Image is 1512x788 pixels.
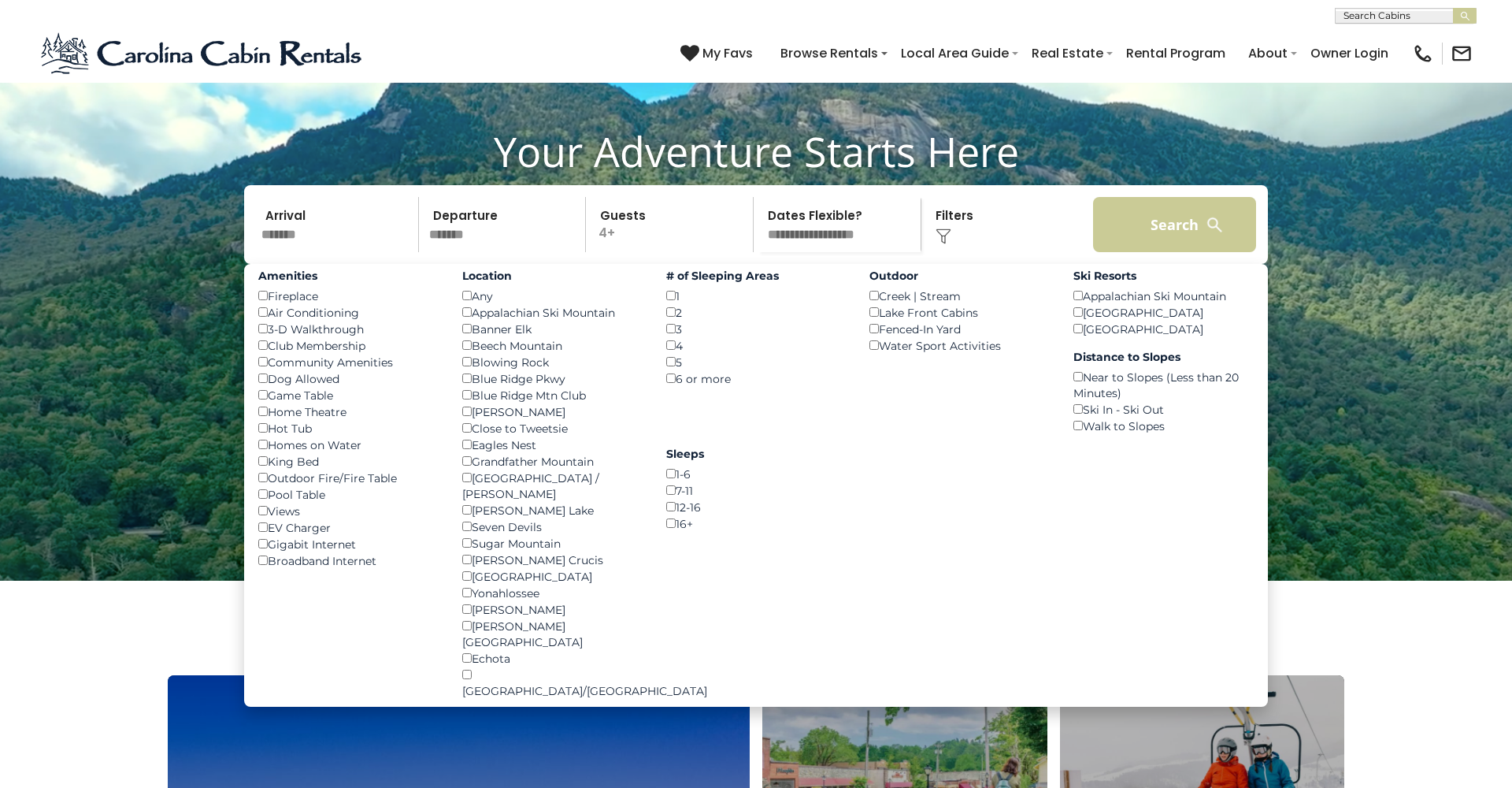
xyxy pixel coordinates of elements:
[1240,39,1295,67] a: About
[462,535,643,552] div: Sugar Mountain
[258,503,439,519] div: Views
[462,552,643,568] div: [PERSON_NAME] Crucis
[1303,39,1396,67] a: Owner Login
[462,650,643,667] div: Echota
[773,39,886,67] a: Browse Rentals
[666,321,847,337] div: 3
[462,403,643,420] div: [PERSON_NAME]
[462,420,643,437] div: Close to Tweetsie
[893,39,1017,67] a: Local Area Guide
[869,288,1050,304] div: Creek | Stream
[258,453,439,470] div: King Bed
[39,30,366,77] img: Blue-2.png
[869,304,1050,321] div: Lake Front Cabins
[1073,369,1254,401] div: Near to Slopes (Less than 20 Minutes)
[1073,321,1254,337] div: [GEOGRAPHIC_DATA]
[462,288,643,304] div: Any
[1073,418,1254,434] div: Walk to Slopes
[462,337,643,354] div: Beech Mountain
[869,268,1050,284] label: Outdoor
[258,519,439,536] div: EV Charger
[666,337,847,354] div: 4
[462,304,643,321] div: Appalachian Ski Mountain
[666,268,847,284] label: # of Sleeping Areas
[702,43,753,63] span: My Favs
[462,667,643,699] div: [GEOGRAPHIC_DATA]/[GEOGRAPHIC_DATA]
[1412,43,1434,65] img: phone-regular-black.png
[462,370,643,387] div: Blue Ridge Pkwy
[462,618,643,650] div: [PERSON_NAME][GEOGRAPHIC_DATA]
[258,403,439,420] div: Home Theatre
[1118,39,1233,67] a: Rental Program
[258,470,439,486] div: Outdoor Fire/Fire Table
[462,519,643,535] div: Seven Devils
[258,337,439,354] div: Club Membership
[666,304,847,321] div: 2
[869,337,1050,354] div: Water Sport Activities
[462,321,643,337] div: Banner Elk
[258,288,439,304] div: Fireplace
[1073,268,1254,284] label: Ski Resorts
[258,552,439,569] div: Broadband Internet
[462,437,643,453] div: Eagles Nest
[1093,197,1256,252] button: Search
[462,601,643,618] div: [PERSON_NAME]
[666,354,847,370] div: 5
[666,446,847,462] label: Sleeps
[666,482,847,499] div: 7-11
[666,515,847,532] div: 16+
[258,268,439,284] label: Amenities
[258,486,439,503] div: Pool Table
[1073,288,1254,304] div: Appalachian Ski Mountain
[1073,401,1254,418] div: Ski In - Ski Out
[258,437,439,453] div: Homes on Water
[462,354,643,370] div: Blowing Rock
[1073,304,1254,321] div: [GEOGRAPHIC_DATA]
[1024,39,1111,67] a: Real Estate
[1205,215,1225,235] img: search-regular-white.png
[680,43,757,64] a: My Favs
[258,304,439,321] div: Air Conditioning
[869,321,1050,337] div: Fenced-In Yard
[462,502,643,519] div: [PERSON_NAME] Lake
[258,321,439,337] div: 3-D Walkthrough
[165,620,1347,675] h3: Select Your Destination
[258,354,439,370] div: Community Amenities
[936,229,951,244] img: filter--v1.png
[462,585,643,601] div: Yonahlossee
[462,568,643,585] div: [GEOGRAPHIC_DATA]
[258,420,439,437] div: Hot Tub
[666,499,847,515] div: 12-16
[462,453,643,470] div: Grandfather Mountain
[666,466,847,482] div: 1-6
[12,127,1500,176] h1: Your Adventure Starts Here
[1451,43,1473,65] img: mail-regular-black.png
[666,370,847,387] div: 6 or more
[462,387,643,403] div: Blue Ridge Mtn Club
[258,370,439,387] div: Dog Allowed
[258,387,439,403] div: Game Table
[258,536,439,552] div: Gigabit Internet
[462,470,643,502] div: [GEOGRAPHIC_DATA] / [PERSON_NAME]
[666,288,847,304] div: 1
[1073,349,1254,365] label: Distance to Slopes
[462,268,643,284] label: Location
[591,197,753,252] p: 4+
